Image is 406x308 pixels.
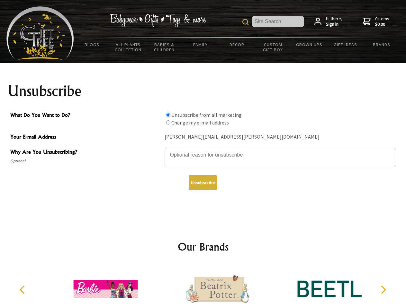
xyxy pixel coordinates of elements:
[10,148,161,157] span: Why Are You Unsubscribing?
[375,16,389,27] span: 0 items
[255,38,291,56] a: Custom Gift Box
[189,175,217,190] button: Unsubscribe
[375,21,389,27] strong: $0.00
[10,133,161,142] span: Your E-mail Address
[146,38,183,56] a: Babies & Children
[110,14,206,27] img: Babywear - Gifts - Toys & more
[74,38,110,51] a: BLOGS
[6,6,74,60] img: Babyware - Gifts - Toys and more...
[165,132,396,142] div: [PERSON_NAME][EMAIL_ADDRESS][PERSON_NAME][DOMAIN_NAME]
[16,283,30,297] button: Previous
[326,16,342,27] span: Hi there,
[326,21,342,27] strong: Sign in
[183,38,219,51] a: Family
[364,38,400,51] a: Brands
[13,239,393,254] h2: Our Brands
[219,38,255,51] a: Decor
[166,120,170,124] input: What Do You Want to Do?
[327,38,364,51] a: Gift Ideas
[363,16,389,27] a: 0 items$0.00
[8,83,399,99] h1: Unsubscribe
[171,119,229,126] label: Change my e-mail address
[166,113,170,117] input: What Do You Want to Do?
[314,16,342,27] a: Hi there,Sign in
[10,157,161,165] span: Optional
[110,38,147,56] a: All Plants Collection
[242,19,249,25] img: product search
[10,111,161,120] span: What Do You Want to Do?
[291,38,327,51] a: Grown Ups
[165,148,396,167] textarea: Why Are You Unsubscribing?
[252,16,304,27] input: Site Search
[171,112,242,118] label: Unsubscribe from all marketing
[376,283,390,297] button: Next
